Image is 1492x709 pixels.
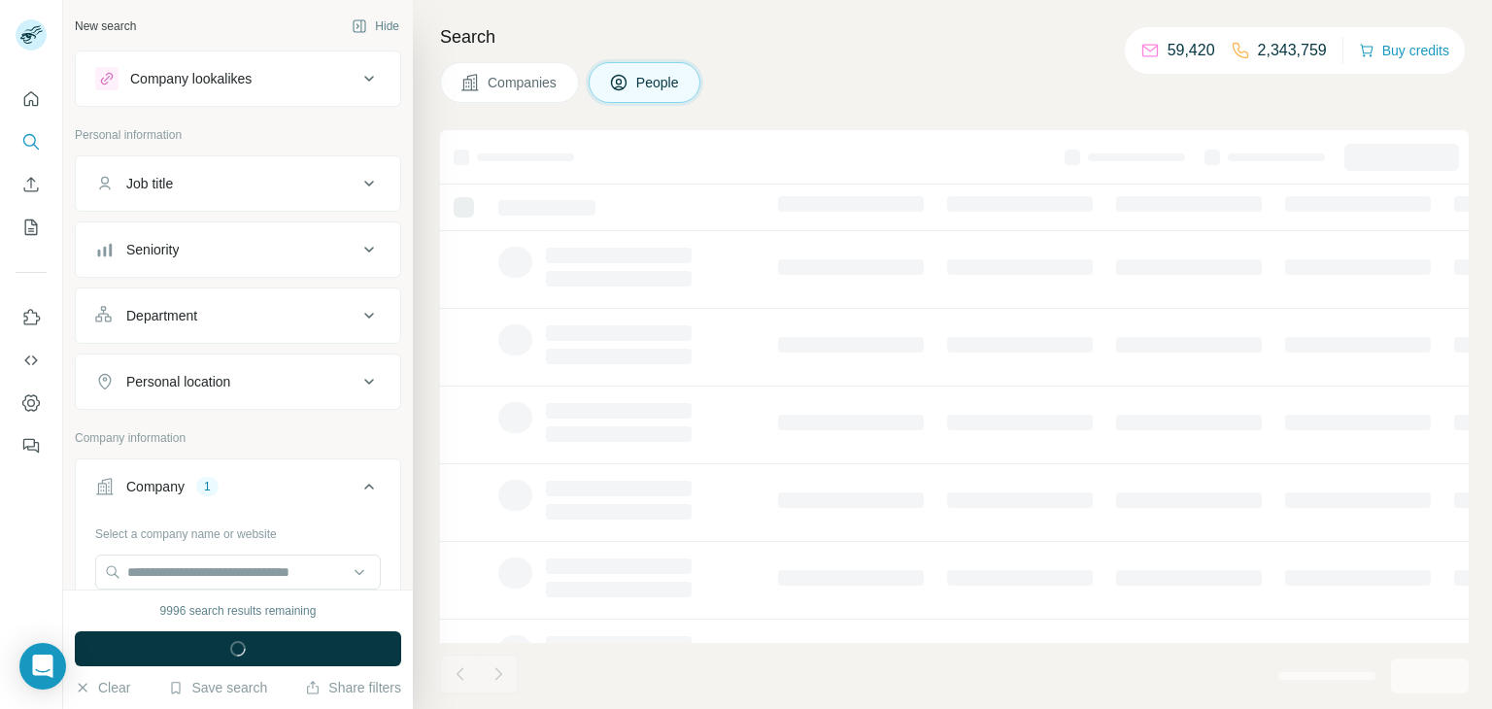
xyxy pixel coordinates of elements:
div: Personal location [126,372,230,391]
span: People [636,73,681,92]
button: Save search [168,678,267,697]
button: Share filters [305,678,401,697]
span: Companies [488,73,559,92]
h4: Search [440,23,1469,51]
div: 1 [196,478,219,495]
button: Hide [338,12,413,41]
p: Personal information [75,126,401,144]
button: Use Surfe on LinkedIn [16,300,47,335]
button: Buy credits [1359,37,1449,64]
button: Quick start [16,82,47,117]
p: Company information [75,429,401,447]
button: Seniority [76,226,400,273]
div: Seniority [126,240,179,259]
div: Open Intercom Messenger [19,643,66,690]
button: Job title [76,160,400,207]
div: Company lookalikes [130,69,252,88]
div: Job title [126,174,173,193]
div: 9996 search results remaining [160,602,317,620]
button: Dashboard [16,386,47,421]
button: Personal location [76,358,400,405]
div: Select a company name or website [95,518,381,543]
button: Department [76,292,400,339]
div: New search [75,17,136,35]
button: Clear [75,678,130,697]
button: Company lookalikes [76,55,400,102]
button: Company1 [76,463,400,518]
p: 2,343,759 [1258,39,1327,62]
div: Department [126,306,197,325]
button: Feedback [16,428,47,463]
button: My lists [16,210,47,245]
button: Search [16,124,47,159]
p: 59,420 [1168,39,1215,62]
button: Enrich CSV [16,167,47,202]
div: Company [126,477,185,496]
button: Use Surfe API [16,343,47,378]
